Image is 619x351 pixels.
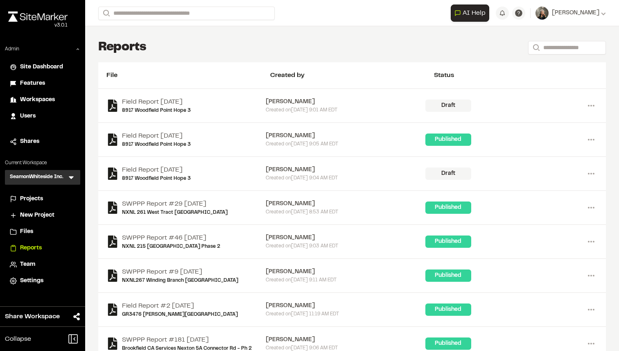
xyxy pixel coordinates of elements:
[266,335,425,344] div: [PERSON_NAME]
[10,276,75,285] a: Settings
[122,233,220,243] a: SWPPP Report #46 [DATE]
[425,168,471,180] div: Draft
[552,9,599,18] span: [PERSON_NAME]
[20,244,42,253] span: Reports
[266,140,425,148] div: Created on [DATE] 9:05 AM EDT
[266,165,425,174] div: [PERSON_NAME]
[8,22,68,29] div: Oh geez...please don't...
[20,227,33,236] span: Files
[106,70,270,80] div: File
[10,95,75,104] a: Workspaces
[122,165,191,175] a: Field Report [DATE]
[425,236,471,248] div: Published
[122,199,228,209] a: SWPPP Report #29 [DATE]
[10,112,75,121] a: Users
[266,199,425,208] div: [PERSON_NAME]
[425,269,471,282] div: Published
[122,267,238,277] a: SWPPP Report #9 [DATE]
[266,208,425,216] div: Created on [DATE] 8:53 AM EDT
[122,277,238,284] a: NXNL267 Winding Branch [GEOGRAPHIC_DATA]
[20,137,39,146] span: Shares
[5,45,19,53] p: Admin
[425,303,471,316] div: Published
[425,134,471,146] div: Published
[5,334,31,344] span: Collapse
[98,7,113,20] button: Search
[122,175,191,182] a: 8917 Woodfield Point Hope 3
[122,107,191,114] a: 8917 Woodfield Point Hope 3
[266,174,425,182] div: Created on [DATE] 9:04 AM EDT
[10,137,75,146] a: Shares
[425,202,471,214] div: Published
[266,242,425,250] div: Created on [DATE] 9:03 AM EDT
[425,100,471,112] div: Draft
[266,310,425,318] div: Created on [DATE] 11:19 AM EDT
[20,112,36,121] span: Users
[270,70,434,80] div: Created by
[266,301,425,310] div: [PERSON_NAME]
[266,97,425,106] div: [PERSON_NAME]
[266,131,425,140] div: [PERSON_NAME]
[434,70,598,80] div: Status
[5,312,60,322] span: Share Workspace
[122,335,252,345] a: SWPPP Report #181 [DATE]
[122,301,238,311] a: Field Report #2 [DATE]
[5,159,80,167] p: Current Workspace
[20,63,63,72] span: Site Dashboard
[10,211,75,220] a: New Project
[10,227,75,236] a: Files
[20,211,54,220] span: New Project
[122,311,238,318] a: GR3476 [PERSON_NAME][GEOGRAPHIC_DATA]
[20,260,35,269] span: Team
[20,95,55,104] span: Workspaces
[20,195,43,204] span: Projects
[266,276,425,284] div: Created on [DATE] 9:11 AM EDT
[10,260,75,269] a: Team
[535,7,606,20] button: [PERSON_NAME]
[122,131,191,141] a: Field Report [DATE]
[451,5,492,22] div: Open AI Assistant
[266,233,425,242] div: [PERSON_NAME]
[20,276,43,285] span: Settings
[20,79,45,88] span: Features
[8,11,68,22] img: rebrand.png
[463,8,486,18] span: AI Help
[122,141,191,148] a: 8917 Woodfield Point Hope 3
[266,267,425,276] div: [PERSON_NAME]
[122,209,228,216] a: NXNL 261 West Tract [GEOGRAPHIC_DATA]
[98,39,147,56] h1: Reports
[10,79,75,88] a: Features
[535,7,549,20] img: User
[122,97,191,107] a: Field Report [DATE]
[528,41,543,54] button: Search
[10,195,75,204] a: Projects
[425,337,471,350] div: Published
[266,106,425,114] div: Created on [DATE] 9:01 AM EDT
[10,244,75,253] a: Reports
[10,63,75,72] a: Site Dashboard
[122,243,220,250] a: NXNL 215 [GEOGRAPHIC_DATA] Phase 2
[10,173,63,181] h3: SeamonWhiteside Inc.
[451,5,489,22] button: Open AI Assistant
